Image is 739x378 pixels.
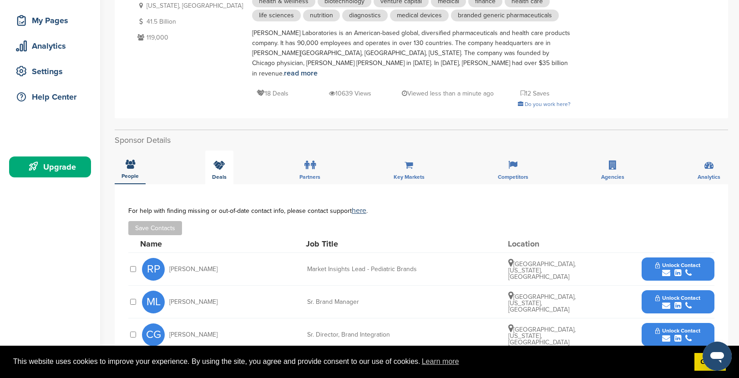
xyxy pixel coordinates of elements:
[307,266,444,272] div: Market Insights Lead - Pediatric Brands
[655,262,700,268] span: Unlock Contact
[342,10,388,21] span: diagnostics
[142,323,165,346] span: CG
[142,258,165,281] span: RP
[14,63,91,80] div: Settings
[252,28,571,79] div: [PERSON_NAME] Laboratories is an American-based global, diversified pharmaceuticals and health ca...
[284,69,318,78] a: read more
[525,101,571,107] span: Do you work here?
[498,174,528,180] span: Competitors
[169,266,218,272] span: [PERSON_NAME]
[128,207,714,214] div: For help with finding missing or out-of-date contact info, please contact support .
[142,291,165,313] span: ML
[303,10,340,21] span: nutrition
[601,174,624,180] span: Agencies
[9,10,91,31] a: My Pages
[703,342,732,371] iframe: Button to launch messaging window
[307,332,444,338] div: Sr. Director, Brand Integration
[257,88,289,99] p: 18 Deals
[306,240,442,248] div: Job Title
[9,156,91,177] a: Upgrade
[14,12,91,29] div: My Pages
[394,174,425,180] span: Key Markets
[13,355,687,368] span: This website uses cookies to improve your experience. By using the site, you agree and provide co...
[14,159,91,175] div: Upgrade
[135,32,243,43] p: 119,000
[655,328,700,334] span: Unlock Contact
[128,221,182,235] button: Save Contacts
[644,321,711,348] button: Unlock Contact
[135,16,243,27] p: 41.5 Billion
[121,173,139,179] span: People
[329,88,371,99] p: 10639 Views
[508,240,576,248] div: Location
[140,240,240,248] div: Name
[420,355,461,368] a: learn more about cookies
[521,88,550,99] p: 12 Saves
[169,299,218,305] span: [PERSON_NAME]
[698,174,720,180] span: Analytics
[644,256,711,283] button: Unlock Contact
[508,326,576,346] span: [GEOGRAPHIC_DATA], [US_STATE], [GEOGRAPHIC_DATA]
[169,332,218,338] span: [PERSON_NAME]
[212,174,227,180] span: Deals
[14,38,91,54] div: Analytics
[307,299,444,305] div: Sr. Brand Manager
[390,10,449,21] span: medical devices
[694,353,726,371] a: dismiss cookie message
[9,35,91,56] a: Analytics
[299,174,320,180] span: Partners
[508,260,576,281] span: [GEOGRAPHIC_DATA], [US_STATE], [GEOGRAPHIC_DATA]
[518,101,571,107] a: Do you work here?
[402,88,494,99] p: Viewed less than a minute ago
[508,293,576,313] span: [GEOGRAPHIC_DATA], [US_STATE], [GEOGRAPHIC_DATA]
[9,86,91,107] a: Help Center
[115,134,728,146] h2: Sponsor Details
[644,288,711,316] button: Unlock Contact
[252,10,301,21] span: life sciences
[451,10,559,21] span: branded generic pharmaceuticals
[14,89,91,105] div: Help Center
[655,295,700,301] span: Unlock Contact
[9,61,91,82] a: Settings
[352,206,366,215] a: here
